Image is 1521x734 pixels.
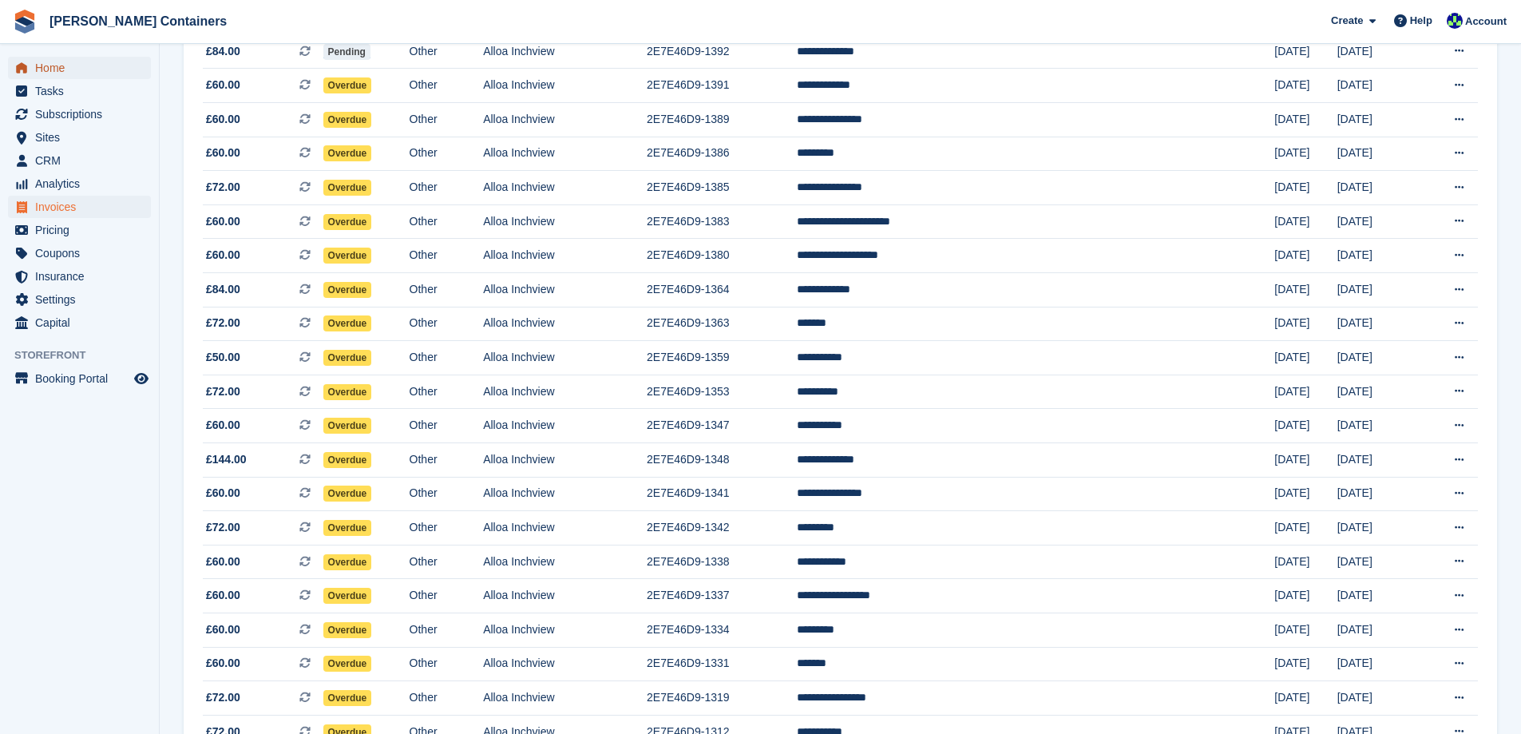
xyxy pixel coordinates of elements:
[206,655,240,672] span: £60.00
[323,554,372,570] span: Overdue
[323,145,372,161] span: Overdue
[1337,579,1419,613] td: [DATE]
[206,553,240,570] span: £60.00
[1274,69,1337,103] td: [DATE]
[206,145,240,161] span: £60.00
[483,613,647,647] td: Alloa Inchview
[323,656,372,672] span: Overdue
[206,315,240,331] span: £72.00
[1337,103,1419,137] td: [DATE]
[1337,375,1419,409] td: [DATE]
[323,44,370,60] span: Pending
[647,137,796,171] td: 2E7E46D9-1386
[323,520,372,536] span: Overdue
[323,350,372,366] span: Overdue
[647,341,796,375] td: 2E7E46D9-1359
[1274,273,1337,307] td: [DATE]
[410,69,484,103] td: Other
[1337,239,1419,273] td: [DATE]
[647,171,796,205] td: 2E7E46D9-1385
[8,80,151,102] a: menu
[410,613,484,647] td: Other
[8,173,151,195] a: menu
[35,103,131,125] span: Subscriptions
[323,384,372,400] span: Overdue
[8,219,151,241] a: menu
[323,180,372,196] span: Overdue
[35,367,131,390] span: Booking Portal
[410,375,484,409] td: Other
[410,239,484,273] td: Other
[206,417,240,434] span: £60.00
[206,451,247,468] span: £144.00
[1274,545,1337,579] td: [DATE]
[410,137,484,171] td: Other
[410,171,484,205] td: Other
[1331,13,1363,29] span: Create
[1337,34,1419,69] td: [DATE]
[323,248,372,264] span: Overdue
[483,341,647,375] td: Alloa Inchview
[647,511,796,546] td: 2E7E46D9-1342
[410,204,484,239] td: Other
[35,265,131,288] span: Insurance
[647,204,796,239] td: 2E7E46D9-1383
[323,452,372,468] span: Overdue
[323,622,372,638] span: Overdue
[8,57,151,79] a: menu
[35,219,131,241] span: Pricing
[8,103,151,125] a: menu
[8,367,151,390] a: menu
[483,204,647,239] td: Alloa Inchview
[483,579,647,613] td: Alloa Inchview
[1337,409,1419,443] td: [DATE]
[647,613,796,647] td: 2E7E46D9-1334
[647,273,796,307] td: 2E7E46D9-1364
[483,69,647,103] td: Alloa Inchview
[483,273,647,307] td: Alloa Inchview
[1274,171,1337,205] td: [DATE]
[206,77,240,93] span: £60.00
[647,409,796,443] td: 2E7E46D9-1347
[206,587,240,604] span: £60.00
[1337,443,1419,478] td: [DATE]
[483,239,647,273] td: Alloa Inchview
[1337,681,1419,716] td: [DATE]
[1274,375,1337,409] td: [DATE]
[1274,239,1337,273] td: [DATE]
[323,486,372,502] span: Overdue
[1337,204,1419,239] td: [DATE]
[647,307,796,341] td: 2E7E46D9-1363
[483,409,647,443] td: Alloa Inchview
[483,137,647,171] td: Alloa Inchview
[323,315,372,331] span: Overdue
[483,171,647,205] td: Alloa Inchview
[410,307,484,341] td: Other
[410,273,484,307] td: Other
[1274,137,1337,171] td: [DATE]
[1274,681,1337,716] td: [DATE]
[1274,103,1337,137] td: [DATE]
[1274,613,1337,647] td: [DATE]
[1274,307,1337,341] td: [DATE]
[35,80,131,102] span: Tasks
[483,477,647,511] td: Alloa Inchview
[35,57,131,79] span: Home
[647,34,796,69] td: 2E7E46D9-1392
[647,375,796,409] td: 2E7E46D9-1353
[8,242,151,264] a: menu
[1337,545,1419,579] td: [DATE]
[410,681,484,716] td: Other
[35,126,131,149] span: Sites
[483,375,647,409] td: Alloa Inchview
[1274,477,1337,511] td: [DATE]
[206,349,240,366] span: £50.00
[35,242,131,264] span: Coupons
[647,443,796,478] td: 2E7E46D9-1348
[410,477,484,511] td: Other
[35,311,131,334] span: Capital
[132,369,151,388] a: Preview store
[410,409,484,443] td: Other
[323,282,372,298] span: Overdue
[35,288,131,311] span: Settings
